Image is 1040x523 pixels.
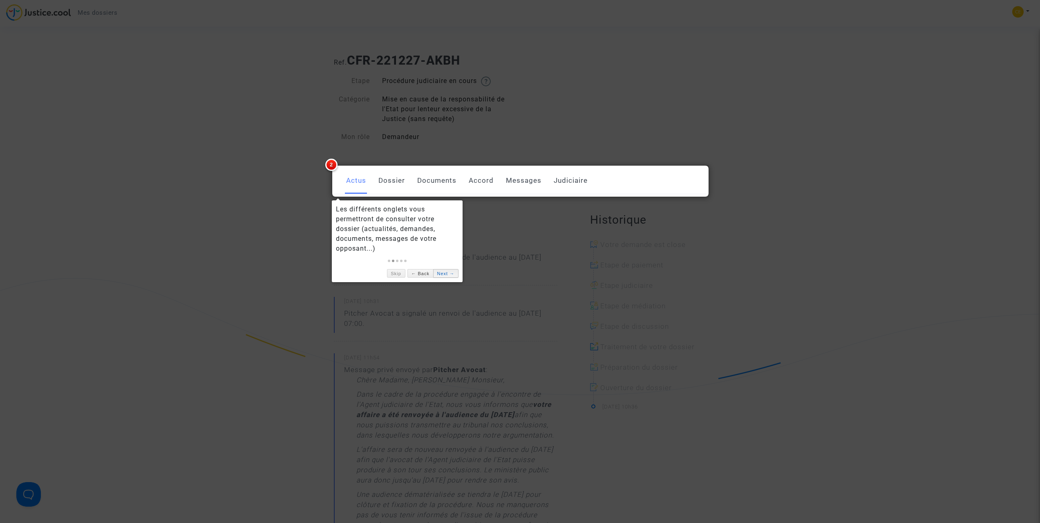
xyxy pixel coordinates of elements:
a: Skip [387,269,405,278]
a: Messages [506,167,541,194]
a: Judiciaire [554,167,588,194]
a: Documents [417,167,456,194]
a: ← Back [407,269,433,278]
div: Les différents onglets vous permettront de consulter votre dossier (actualités, demandes, documen... [336,204,458,254]
a: Dossier [378,167,405,194]
a: Next → [433,269,458,278]
a: Accord [469,167,494,194]
a: Actus [346,167,366,194]
span: 2 [325,159,338,171]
